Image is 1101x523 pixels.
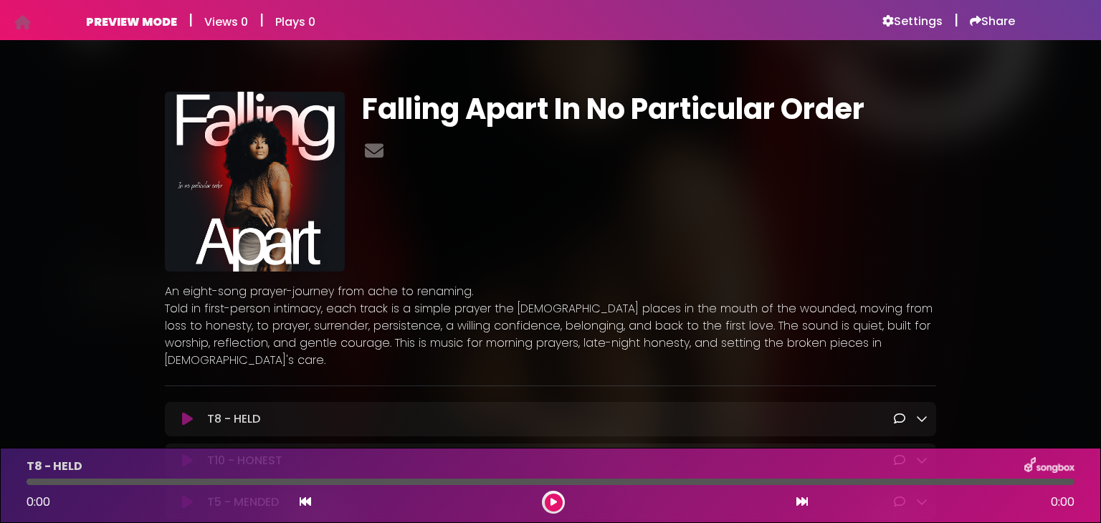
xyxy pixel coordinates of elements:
[1051,494,1074,511] span: 0:00
[362,92,936,126] h1: Falling Apart In No Particular Order
[954,11,958,29] h5: |
[27,458,82,475] p: T8 - HELD
[165,92,345,272] img: YjXgkyhISVuZLdQkXLwd
[1024,457,1074,476] img: songbox-logo-white.png
[204,15,248,29] h6: Views 0
[275,15,315,29] h6: Plays 0
[189,11,193,29] h5: |
[970,14,1015,29] a: Share
[882,14,943,29] a: Settings
[259,11,264,29] h5: |
[27,494,50,510] span: 0:00
[207,411,260,428] p: T8 - HELD
[165,283,936,300] p: An eight-song prayer-journey from ache to renaming.
[165,300,936,369] p: Told in first-person intimacy, each track is a simple prayer the [DEMOGRAPHIC_DATA] places in the...
[86,15,177,29] h6: PREVIEW MODE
